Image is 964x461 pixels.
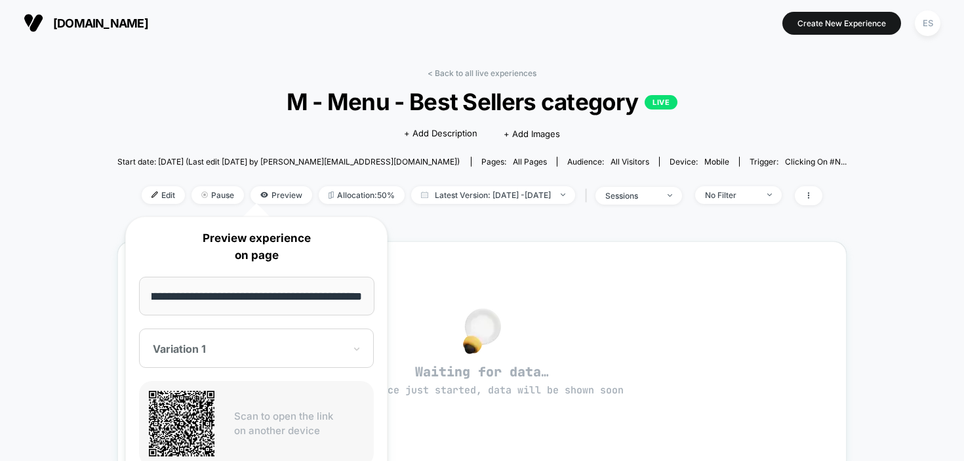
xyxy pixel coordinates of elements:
span: [DOMAIN_NAME] [53,16,148,30]
div: Trigger: [750,157,847,167]
img: end [668,194,672,197]
span: mobile [704,157,729,167]
span: Start date: [DATE] (Last edit [DATE] by [PERSON_NAME][EMAIL_ADDRESS][DOMAIN_NAME]) [117,157,460,167]
span: Allocation: 50% [319,186,405,204]
span: all pages [513,157,547,167]
span: | [582,186,595,205]
button: Create New Experience [782,12,901,35]
p: Scan to open the link on another device [234,409,364,439]
span: M - Menu - Best Sellers category [153,88,810,115]
img: end [767,193,772,196]
a: < Back to all live experiences [428,68,536,78]
button: ES [911,10,944,37]
div: Pages: [481,157,547,167]
p: LIVE [645,95,677,110]
span: All Visitors [611,157,649,167]
span: Preview [251,186,312,204]
img: rebalance [329,191,334,199]
span: + Add Description [404,127,477,140]
div: No Filter [705,190,757,200]
img: no_data [463,308,501,354]
span: Pause [191,186,244,204]
span: Clicking on #n... [785,157,847,167]
span: Waiting for data… [141,363,824,397]
span: + Add Images [504,129,560,139]
span: Device: [659,157,739,167]
button: [DOMAIN_NAME] [20,12,152,33]
img: end [561,193,565,196]
img: edit [151,191,158,198]
p: Preview experience on page [139,230,374,264]
div: ES [915,10,940,36]
div: Audience: [567,157,649,167]
img: Visually logo [24,13,43,33]
img: calendar [421,191,428,198]
span: Edit [142,186,185,204]
span: experience just started, data will be shown soon [340,384,624,397]
div: sessions [605,191,658,201]
img: end [201,191,208,198]
span: Latest Version: [DATE] - [DATE] [411,186,575,204]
